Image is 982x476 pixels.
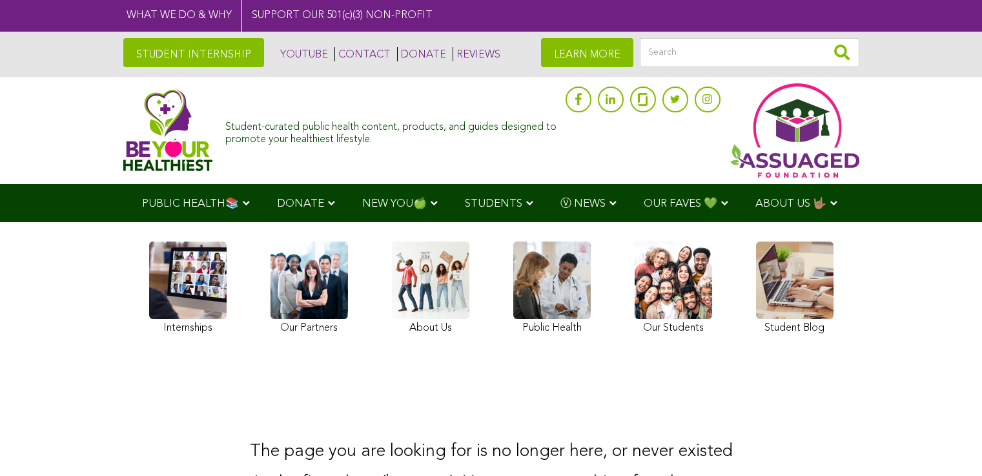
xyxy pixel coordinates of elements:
[644,198,717,209] span: OUR FAVES 💚
[730,83,859,178] img: Assuaged App
[397,47,446,61] a: DONATE
[225,115,558,146] div: Student-curated public health content, products, and guides designed to promote your healthiest l...
[638,93,647,106] img: glassdoor
[465,198,522,209] span: STUDENTS
[560,198,606,209] span: Ⓥ NEWS
[362,198,427,209] span: NEW YOU🍏
[917,414,982,476] iframe: Chat Widget
[755,198,826,209] span: ABOUT US 🤟🏽
[142,198,239,209] span: PUBLIC HEALTH📚
[334,47,391,61] a: CONTACT
[123,184,859,222] div: Navigation Menu
[123,89,213,171] img: Assuaged
[541,38,633,67] a: LEARN MORE
[277,47,328,61] a: YOUTUBE
[123,38,264,67] a: STUDENT INTERNSHIP
[453,47,500,61] a: REVIEWS
[640,38,859,67] input: Search
[277,198,324,209] span: DONATE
